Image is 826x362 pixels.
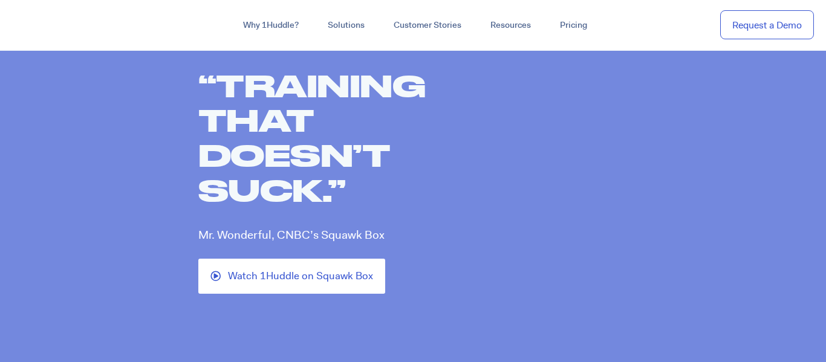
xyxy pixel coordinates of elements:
span: Watch 1Huddle on Squawk Box [228,271,373,282]
a: Pricing [545,15,602,36]
a: Customer Stories [379,15,476,36]
a: Resources [476,15,545,36]
h1: “Training that doesn’t suck.” [198,68,413,207]
a: Why 1Huddle? [229,15,313,36]
a: Watch 1Huddle on Squawk Box [198,259,385,294]
a: Request a Demo [720,10,814,40]
a: Solutions [313,15,379,36]
img: ... [12,13,99,36]
p: Mr. Wonderful, CNBC’s Squawk Box [198,229,413,241]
